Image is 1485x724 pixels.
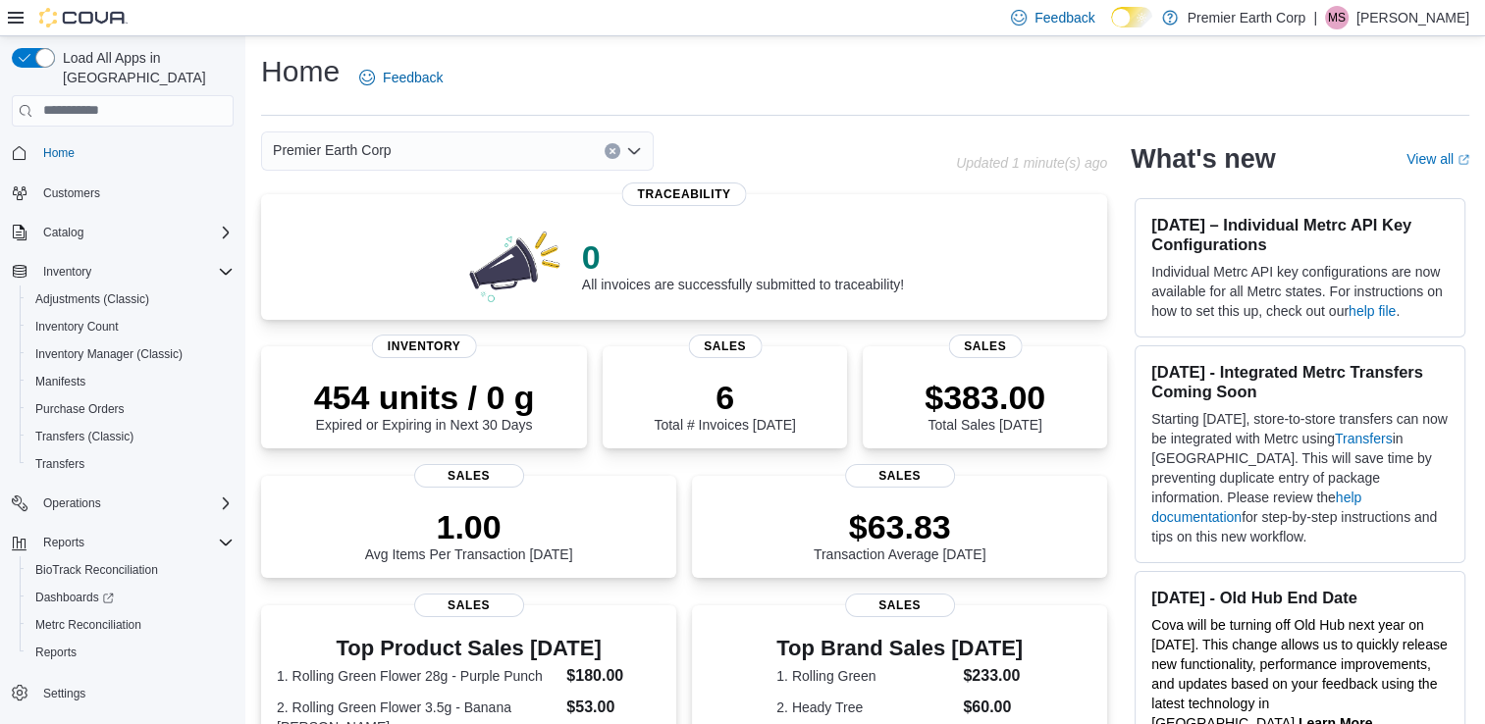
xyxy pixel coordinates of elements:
[35,221,91,244] button: Catalog
[1151,409,1449,546] p: Starting [DATE], store-to-store transfers can now be integrated with Metrc using in [GEOGRAPHIC_D...
[1151,588,1449,607] h3: [DATE] - Old Hub End Date
[277,637,661,660] h3: Top Product Sales [DATE]
[20,450,241,478] button: Transfers
[582,237,904,277] p: 0
[365,507,573,562] div: Avg Items Per Transaction [DATE]
[35,319,119,335] span: Inventory Count
[35,531,234,554] span: Reports
[35,141,82,165] a: Home
[383,68,443,87] span: Feedback
[1458,154,1469,166] svg: External link
[27,287,157,311] a: Adjustments (Classic)
[20,611,241,639] button: Metrc Reconciliation
[27,641,234,664] span: Reports
[27,558,234,582] span: BioTrack Reconciliation
[1111,7,1152,27] input: Dark Mode
[35,401,125,417] span: Purchase Orders
[35,645,77,660] span: Reports
[1328,6,1346,29] span: MS
[273,138,392,162] span: Premier Earth Corp
[27,425,234,448] span: Transfers (Classic)
[4,529,241,556] button: Reports
[605,143,620,159] button: Clear input
[27,342,234,366] span: Inventory Manager (Classic)
[845,464,955,488] span: Sales
[654,378,795,417] p: 6
[4,490,241,517] button: Operations
[622,182,747,206] span: Traceability
[365,507,573,546] p: 1.00
[1111,27,1112,28] span: Dark Mode
[963,664,1023,688] dd: $233.00
[20,313,241,340] button: Inventory Count
[414,464,524,488] span: Sales
[261,52,340,91] h1: Home
[35,140,234,165] span: Home
[4,219,241,246] button: Catalog
[845,594,955,617] span: Sales
[27,315,234,338] span: Inventory Count
[27,315,127,338] a: Inventory Count
[963,696,1023,719] dd: $60.00
[277,666,558,686] dt: 1. Rolling Green Flower 28g - Purple Punch
[27,586,122,609] a: Dashboards
[688,335,762,358] span: Sales
[566,664,661,688] dd: $180.00
[27,452,234,476] span: Transfers
[27,586,234,609] span: Dashboards
[776,637,1023,660] h3: Top Brand Sales [DATE]
[314,378,535,417] p: 454 units / 0 g
[1034,8,1094,27] span: Feedback
[1188,6,1306,29] p: Premier Earth Corp
[1151,215,1449,254] h3: [DATE] – Individual Metrc API Key Configurations
[351,58,451,97] a: Feedback
[35,682,93,705] a: Settings
[43,535,84,550] span: Reports
[27,397,133,421] a: Purchase Orders
[35,181,234,205] span: Customers
[948,335,1022,358] span: Sales
[20,285,241,313] button: Adjustments (Classic)
[1406,151,1469,167] a: View allExternal link
[925,378,1045,433] div: Total Sales [DATE]
[27,641,84,664] a: Reports
[20,340,241,368] button: Inventory Manager (Classic)
[27,558,166,582] a: BioTrack Reconciliation
[35,531,92,554] button: Reports
[35,260,234,284] span: Inventory
[27,342,190,366] a: Inventory Manager (Classic)
[35,260,99,284] button: Inventory
[27,397,234,421] span: Purchase Orders
[776,698,955,717] dt: 2. Heady Tree
[814,507,986,562] div: Transaction Average [DATE]
[314,378,535,433] div: Expired or Expiring in Next 30 Days
[4,138,241,167] button: Home
[1356,6,1469,29] p: [PERSON_NAME]
[1325,6,1349,29] div: Mark Schlueter
[43,686,85,701] span: Settings
[35,346,183,362] span: Inventory Manager (Classic)
[1151,490,1361,525] a: help documentation
[776,666,955,686] dt: 1. Rolling Green
[35,617,141,633] span: Metrc Reconciliation
[35,680,234,704] span: Settings
[43,495,101,511] span: Operations
[4,258,241,285] button: Inventory
[20,395,241,423] button: Purchase Orders
[582,237,904,292] div: All invoices are successfully submitted to traceability!
[35,491,109,515] button: Operations
[1151,262,1449,321] p: Individual Metrc API key configurations are now available for all Metrc states. For instructions ...
[35,181,108,205] a: Customers
[35,291,149,307] span: Adjustments (Classic)
[43,185,100,201] span: Customers
[27,613,234,637] span: Metrc Reconciliation
[814,507,986,546] p: $63.83
[1349,303,1396,319] a: help file
[27,452,92,476] a: Transfers
[39,8,128,27] img: Cova
[566,696,661,719] dd: $53.00
[55,48,234,87] span: Load All Apps in [GEOGRAPHIC_DATA]
[20,556,241,584] button: BioTrack Reconciliation
[35,456,84,472] span: Transfers
[35,221,234,244] span: Catalog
